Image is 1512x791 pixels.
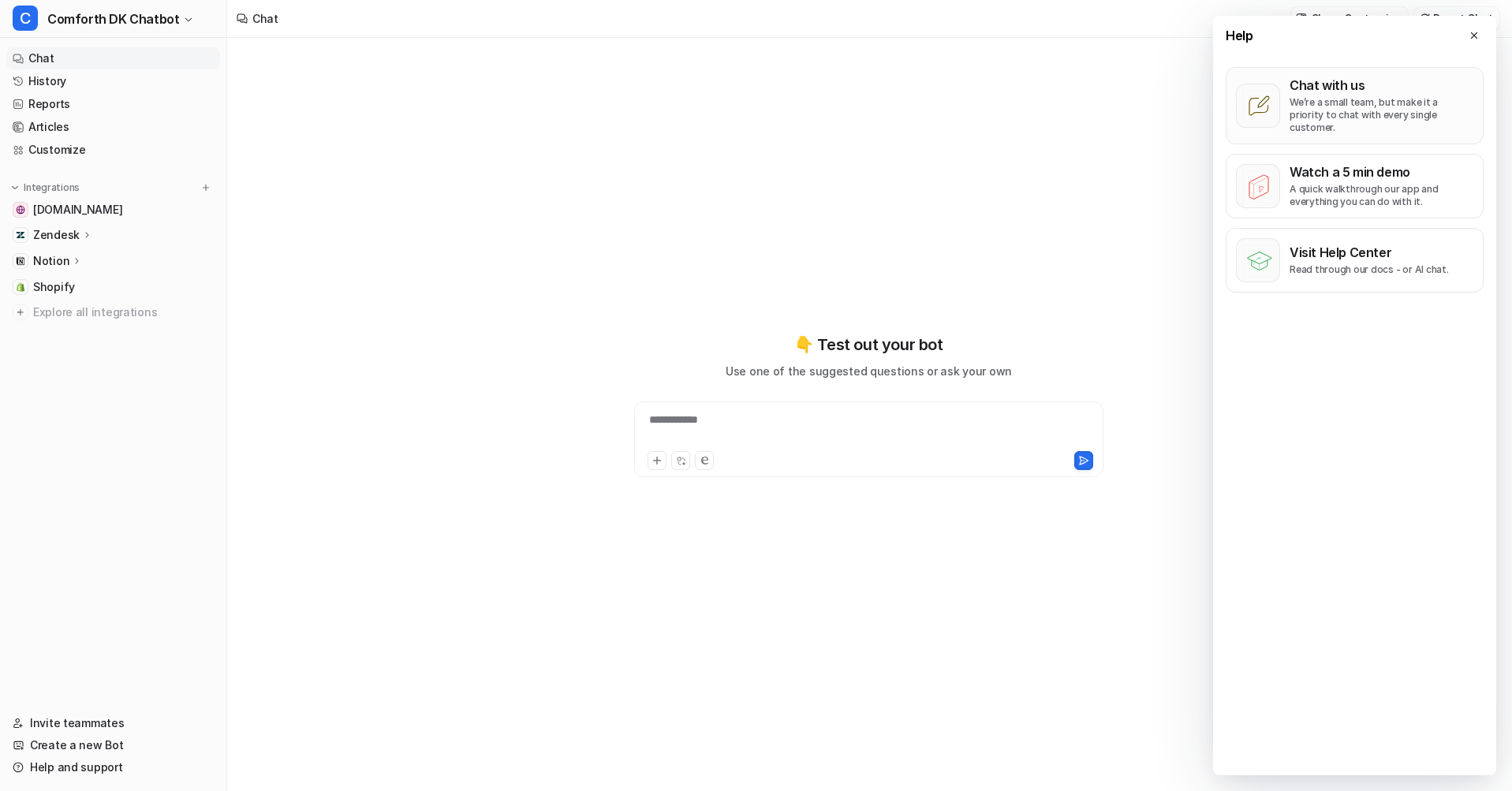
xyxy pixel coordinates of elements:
[33,202,122,218] span: [DOMAIN_NAME]
[726,363,1012,379] p: Use one of the suggested questions or ask your own
[33,253,69,269] p: Notion
[16,256,25,266] img: Notion
[6,301,220,323] a: Explore all integrations
[1290,164,1473,180] p: Watch a 5 min demo
[1312,10,1402,27] p: Show Customize
[794,333,943,356] p: 👇 Test out your bot
[1290,96,1473,134] p: We’re a small team, but make it a priority to chat with every single customer.
[1226,67,1484,144] button: Chat with usWe’re a small team, but make it a priority to chat with every single customer.
[6,276,220,298] a: ShopifyShopify
[6,116,220,138] a: Articles
[252,10,278,27] div: Chat
[1290,263,1449,276] p: Read through our docs - or AI chat.
[6,734,220,756] a: Create a new Bot
[1290,77,1473,93] p: Chat with us
[16,205,25,215] img: comforth.dk
[1290,183,1473,208] p: A quick walkthrough our app and everything you can do with it.
[13,304,28,320] img: explore all integrations
[33,279,75,295] span: Shopify
[33,300,214,325] span: Explore all integrations
[24,181,80,194] p: Integrations
[1226,26,1253,45] span: Help
[16,282,25,292] img: Shopify
[1419,13,1430,24] img: reset
[47,8,179,30] span: Comforth DK Chatbot
[1291,7,1408,30] button: Show Customize
[16,230,25,240] img: Zendesk
[200,182,211,193] img: menu_add.svg
[1290,244,1449,260] p: Visit Help Center
[1296,13,1307,24] img: customize
[6,93,220,115] a: Reports
[13,6,38,31] span: C
[6,180,84,196] button: Integrations
[6,139,220,161] a: Customize
[1226,154,1484,218] button: Watch a 5 min demoA quick walkthrough our app and everything you can do with it.
[6,712,220,734] a: Invite teammates
[1226,228,1484,293] button: Visit Help CenterRead through our docs - or AI chat.
[33,227,80,243] p: Zendesk
[6,70,220,92] a: History
[6,199,220,221] a: comforth.dk[DOMAIN_NAME]
[6,47,220,69] a: Chat
[6,756,220,778] a: Help and support
[9,182,21,193] img: expand menu
[1414,7,1499,30] button: Reset Chat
